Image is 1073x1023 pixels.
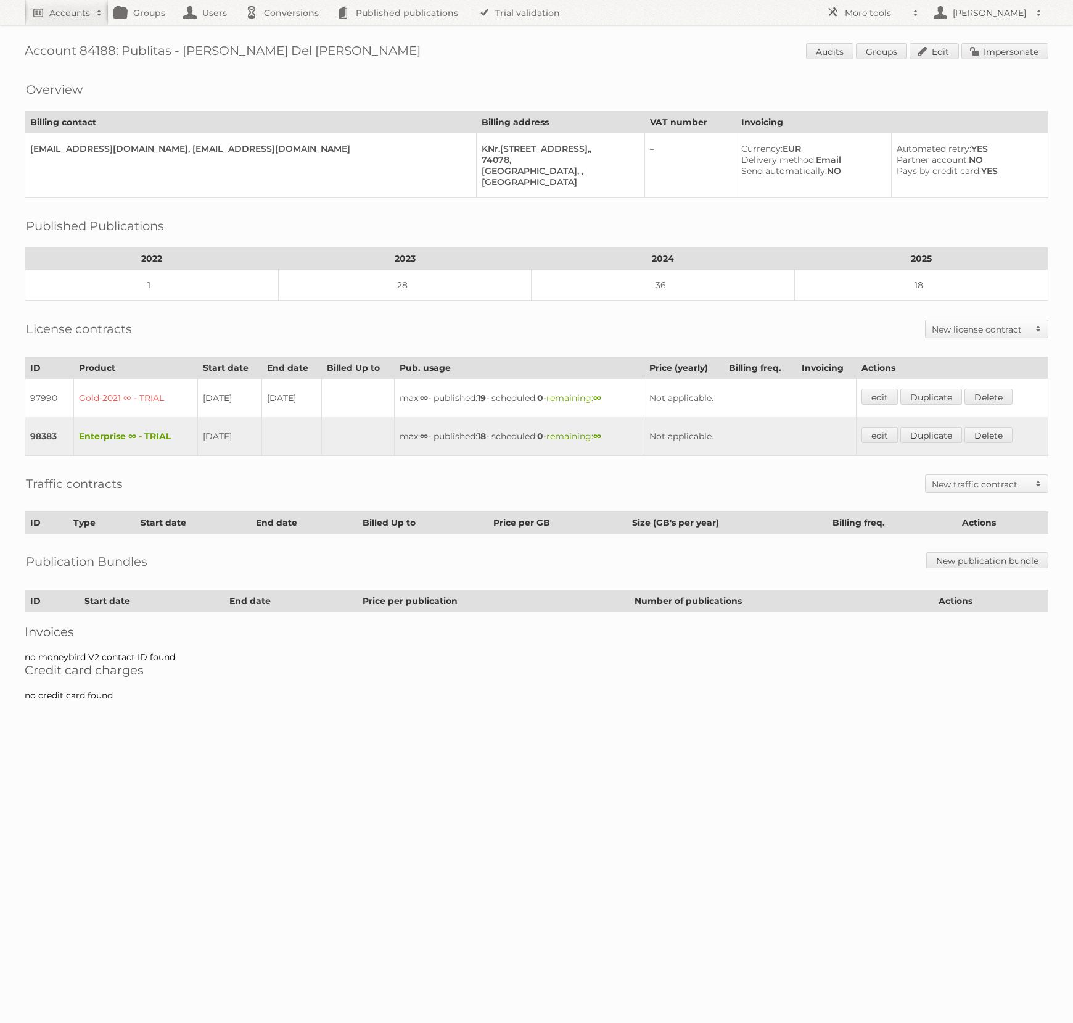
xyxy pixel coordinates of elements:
[532,248,795,270] th: 2024
[482,165,635,176] div: [GEOGRAPHIC_DATA], ,
[926,552,1048,568] a: New publication bundle
[25,112,477,133] th: Billing contact
[278,270,532,301] td: 28
[532,270,795,301] td: 36
[861,427,898,443] a: edit
[251,512,358,534] th: End date
[224,590,358,612] th: End date
[956,512,1048,534] th: Actions
[197,417,262,456] td: [DATE]
[627,512,827,534] th: Size (GB's per year)
[897,154,1038,165] div: NO
[26,552,147,571] h2: Publication Bundles
[321,357,395,379] th: Billed Up to
[482,176,635,188] div: [GEOGRAPHIC_DATA]
[358,512,488,534] th: Billed Up to
[741,165,881,176] div: NO
[926,320,1048,338] a: New license contract
[736,112,1048,133] th: Invoicing
[477,392,486,404] strong: 19
[262,357,322,379] th: End date
[262,379,322,418] td: [DATE]
[25,417,74,456] td: 98383
[395,357,644,379] th: Pub. usage
[724,357,796,379] th: Billing freq.
[897,143,971,154] span: Automated retry:
[74,357,197,379] th: Product
[482,154,635,165] div: 74078,
[488,512,627,534] th: Price per GB
[25,248,279,270] th: 2022
[25,379,74,418] td: 97990
[49,7,90,19] h2: Accounts
[25,43,1048,62] h1: Account 84188: Publitas - [PERSON_NAME] Del [PERSON_NAME]
[795,248,1048,270] th: 2025
[420,392,428,404] strong: ∞
[857,357,1048,379] th: Actions
[900,427,962,443] a: Duplicate
[630,590,934,612] th: Number of publications
[934,590,1048,612] th: Actions
[897,154,969,165] span: Partner account:
[645,133,736,198] td: –
[358,590,630,612] th: Price per publication
[926,475,1048,492] a: New traffic contract
[861,389,898,405] a: edit
[25,270,279,301] td: 1
[1029,320,1048,338] span: Toggle
[932,478,1029,491] h2: New traffic contract
[395,417,644,456] td: max: - published: - scheduled: -
[68,512,135,534] th: Type
[827,512,956,534] th: Billing freq.
[897,165,981,176] span: Pays by credit card:
[964,389,1013,405] a: Delete
[806,43,853,59] a: Audits
[741,165,827,176] span: Send automatically:
[741,154,816,165] span: Delivery method:
[950,7,1030,19] h2: [PERSON_NAME]
[197,379,262,418] td: [DATE]
[26,320,132,338] h2: License contracts
[593,392,601,404] strong: ∞
[420,431,428,442] strong: ∞
[897,143,1038,154] div: YES
[25,663,1048,677] h2: Credit card charges
[477,431,486,442] strong: 18
[30,143,466,154] div: [EMAIL_ADDRESS][DOMAIN_NAME], [EMAIL_ADDRESS][DOMAIN_NAME]
[537,431,543,442] strong: 0
[644,357,724,379] th: Price (yearly)
[900,389,962,405] a: Duplicate
[25,624,1048,639] h2: Invoices
[74,417,197,456] td: Enterprise ∞ - TRIAL
[546,431,601,442] span: remaining:
[546,392,601,404] span: remaining:
[482,143,635,154] div: KNr.[STREET_ADDRESS],,
[964,427,1013,443] a: Delete
[741,154,881,165] div: Email
[25,512,68,534] th: ID
[25,590,80,612] th: ID
[644,379,857,418] td: Not applicable.
[1029,475,1048,492] span: Toggle
[25,357,74,379] th: ID
[741,143,881,154] div: EUR
[796,357,857,379] th: Invoicing
[26,474,123,493] h2: Traffic contracts
[74,379,197,418] td: Gold-2021 ∞ - TRIAL
[278,248,532,270] th: 2023
[197,357,262,379] th: Start date
[593,431,601,442] strong: ∞
[910,43,959,59] a: Edit
[395,379,644,418] td: max: - published: - scheduled: -
[476,112,644,133] th: Billing address
[961,43,1048,59] a: Impersonate
[741,143,783,154] span: Currency:
[795,270,1048,301] td: 18
[26,217,164,235] h2: Published Publications
[136,512,251,534] th: Start date
[897,165,1038,176] div: YES
[645,112,736,133] th: VAT number
[79,590,224,612] th: Start date
[644,417,857,456] td: Not applicable.
[26,80,83,99] h2: Overview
